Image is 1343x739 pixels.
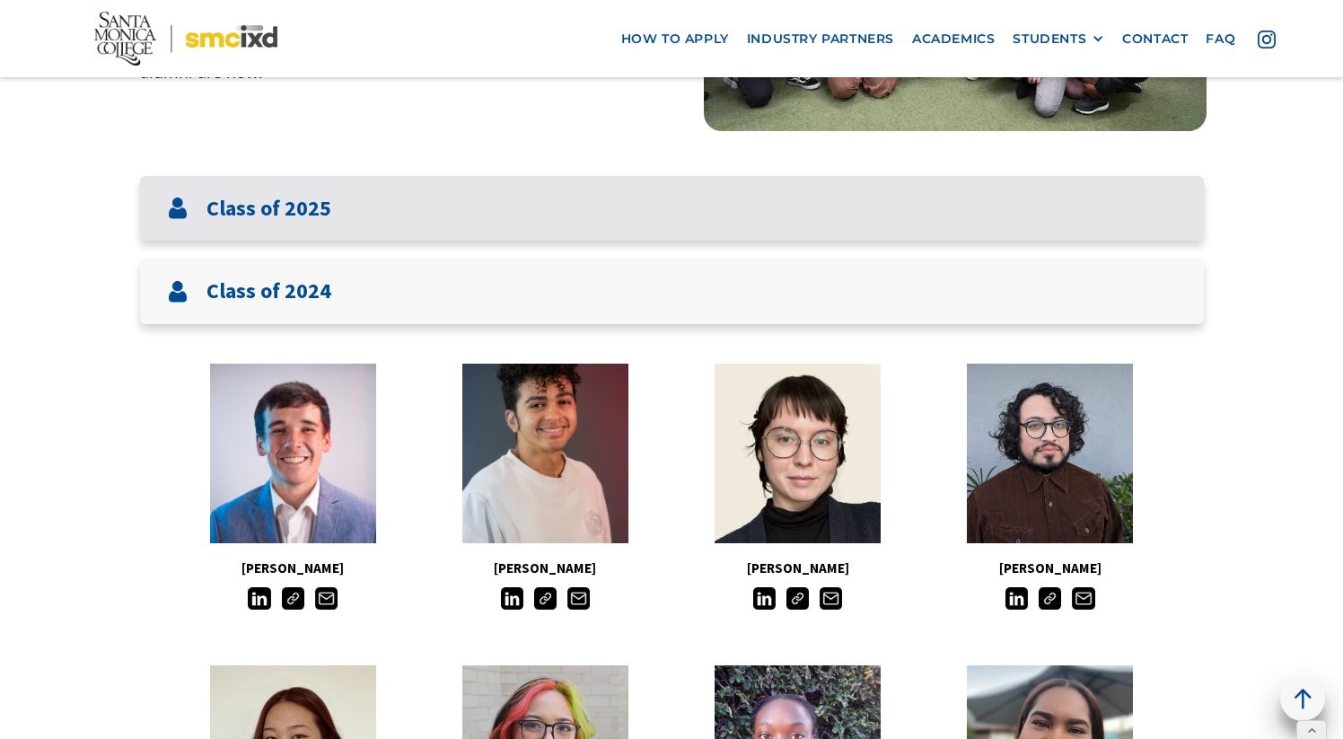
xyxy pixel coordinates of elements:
img: LinkedIn icon [1005,587,1028,610]
img: Email icon [820,587,842,610]
h5: [PERSON_NAME] [924,557,1176,580]
a: industry partners [738,22,903,56]
div: STUDENTS [1013,31,1086,47]
a: faq [1197,22,1244,56]
img: Santa Monica College - SMC IxD logo [94,12,277,66]
a: how to apply [612,22,738,56]
img: Email icon [315,587,338,610]
a: contact [1113,22,1197,56]
img: Link icon [1039,587,1061,610]
img: Link icon [282,587,304,610]
img: User icon [167,198,189,219]
h5: [PERSON_NAME] [419,557,671,580]
img: LinkedIn icon [753,587,776,610]
img: Link icon [786,587,809,610]
img: Link icon [534,587,557,610]
h5: [PERSON_NAME] [167,557,419,580]
h3: Class of 2025 [206,196,331,222]
img: icon - instagram [1258,31,1276,48]
h5: [PERSON_NAME] [671,557,924,580]
img: LinkedIn icon [501,587,523,610]
img: LinkedIn icon [248,587,270,610]
img: User icon [167,281,189,303]
div: STUDENTS [1013,31,1104,47]
h3: Class of 2024 [206,278,331,304]
a: back to top [1280,676,1325,721]
a: Academics [903,22,1004,56]
img: Email icon [567,587,590,610]
img: Email icon [1072,587,1094,610]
